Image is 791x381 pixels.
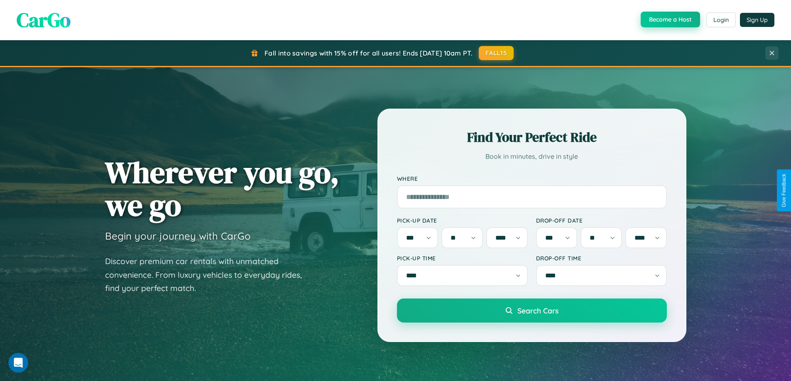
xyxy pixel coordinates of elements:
button: Login [706,12,736,27]
button: Search Cars [397,298,667,323]
h2: Find Your Perfect Ride [397,128,667,146]
button: Become a Host [641,12,700,27]
button: Sign Up [740,13,774,27]
h3: Begin your journey with CarGo [105,230,251,242]
label: Drop-off Date [536,217,667,224]
label: Pick-up Time [397,255,528,262]
h1: Wherever you go, we go [105,156,339,221]
p: Discover premium car rentals with unmatched convenience. From luxury vehicles to everyday rides, ... [105,255,313,295]
span: Search Cars [517,306,558,315]
span: CarGo [17,6,71,34]
p: Book in minutes, drive in style [397,150,667,163]
div: Give Feedback [781,174,787,207]
label: Where [397,175,667,182]
button: FALL15 [479,46,514,60]
label: Pick-up Date [397,217,528,224]
iframe: Intercom live chat [8,353,28,373]
label: Drop-off Time [536,255,667,262]
span: Fall into savings with 15% off for all users! Ends [DATE] 10am PT. [264,49,473,57]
